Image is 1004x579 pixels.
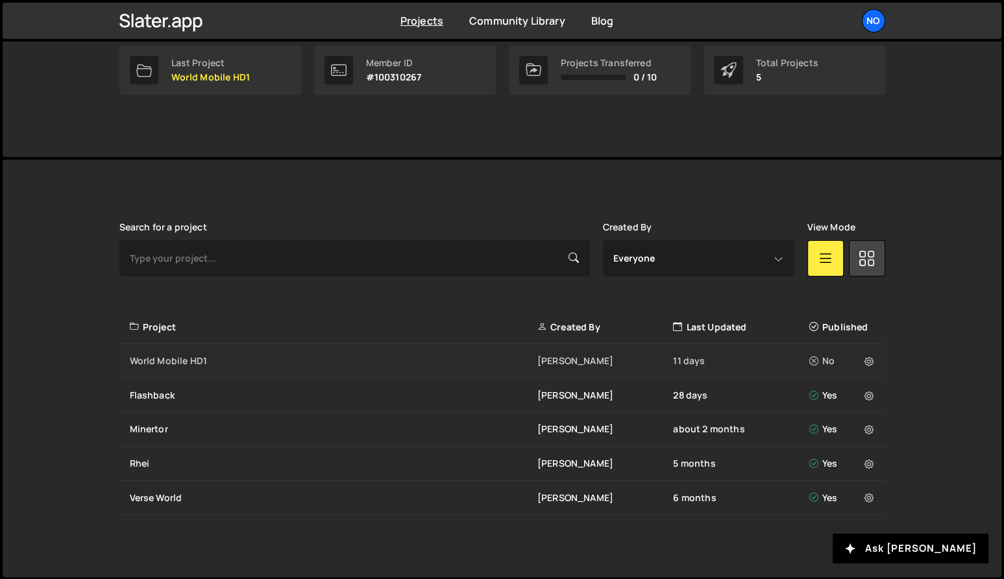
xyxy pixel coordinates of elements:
div: Last Project [171,58,251,68]
div: Total Projects [756,58,818,68]
div: [PERSON_NAME] [537,354,673,367]
div: Last Updated [673,321,809,334]
div: 5 months [673,457,809,470]
a: Rhei [PERSON_NAME] 5 months Yes [119,447,885,481]
div: [PERSON_NAME] [537,423,673,436]
span: 0 / 10 [633,72,657,82]
a: Community Library [469,14,565,28]
input: Type your project... [119,240,590,277]
div: Rhei [130,457,537,470]
div: Yes [809,457,877,470]
div: 11 days [673,354,809,367]
div: World Mobile HD1 [130,354,537,367]
div: Flashback [130,389,537,402]
div: Yes [809,491,877,504]
button: Ask [PERSON_NAME] [833,534,988,563]
div: Minertor [130,423,537,436]
div: 6 months [673,491,809,504]
p: #100310267 [366,72,422,82]
div: No [809,354,877,367]
div: Projects Transferred [561,58,657,68]
div: Project [130,321,537,334]
div: [PERSON_NAME] [537,491,673,504]
a: Flashback [PERSON_NAME] 28 days Yes [119,378,885,413]
div: Yes [809,423,877,436]
div: 28 days [673,389,809,402]
p: 5 [756,72,818,82]
div: about 2 months [673,423,809,436]
div: Created By [537,321,673,334]
label: View Mode [807,222,855,232]
div: [PERSON_NAME] [537,457,673,470]
a: Projects [400,14,443,28]
a: Verse World [PERSON_NAME] 6 months Yes [119,481,885,515]
div: Published [809,321,877,334]
a: Last Project World Mobile HD1 [119,45,301,95]
p: World Mobile HD1 [171,72,251,82]
a: Blog [591,14,614,28]
a: World Mobile HD1 [PERSON_NAME] 11 days No [119,344,885,378]
div: Yes [809,389,877,402]
div: [PERSON_NAME] [537,389,673,402]
a: Minertor [PERSON_NAME] about 2 months Yes [119,412,885,447]
label: Created By [603,222,652,232]
div: Verse World [130,491,537,504]
label: Search for a project [119,222,207,232]
div: Member ID [366,58,422,68]
a: No [862,9,885,32]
